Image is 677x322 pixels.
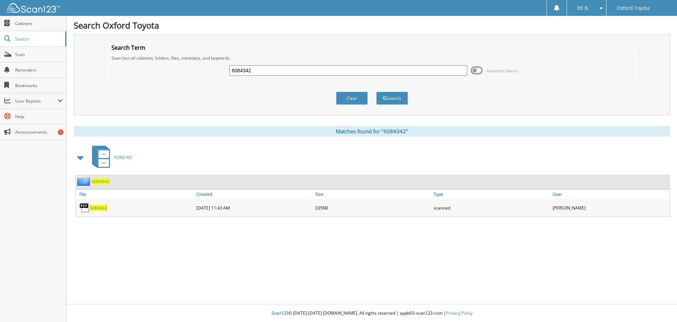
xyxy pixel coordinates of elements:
div: 1 [58,129,63,135]
a: Size [313,189,432,199]
span: Advanced Search [487,68,518,73]
span: Scan123 [272,310,288,316]
a: File [76,189,195,199]
a: FORD RO [88,144,132,171]
a: User [551,189,670,199]
div: [DATE] 11:43 AM [195,201,313,215]
a: Created [195,189,313,199]
span: BS B. [577,6,589,10]
span: Help [15,114,63,120]
div: scanned [432,201,551,215]
span: FORD RO [114,154,132,160]
button: Search [376,92,408,105]
span: Bookmarks [15,83,63,89]
a: 6084342 [90,205,107,211]
img: PDF.png [79,202,90,213]
img: folder2.png [77,177,92,186]
div: [PERSON_NAME] [551,201,670,215]
legend: Search Term [108,44,149,51]
h1: Search Oxford Toyota [74,19,670,31]
div: © [DATE]-[DATE] [DOMAIN_NAME]. All rights reserved | appb03-scan123-com | [67,305,677,322]
img: scan123-logo-white.svg [7,3,60,13]
span: Reminders [15,67,63,73]
span: Scan [15,51,63,57]
div: Searches all cabinets, folders, files, metadata, and keywords [108,55,636,61]
span: User Reports [15,98,58,104]
span: Cabinets [15,20,63,26]
div: Matches found for "6084342" [74,126,670,136]
span: Search [15,36,62,42]
span: Oxford Toyota [617,6,650,10]
button: Clear [336,92,368,105]
span: Announcements [15,129,63,135]
a: 6084342 [92,178,109,184]
a: Type [432,189,551,199]
a: Privacy Policy [446,310,472,316]
div: 335KB [313,201,432,215]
